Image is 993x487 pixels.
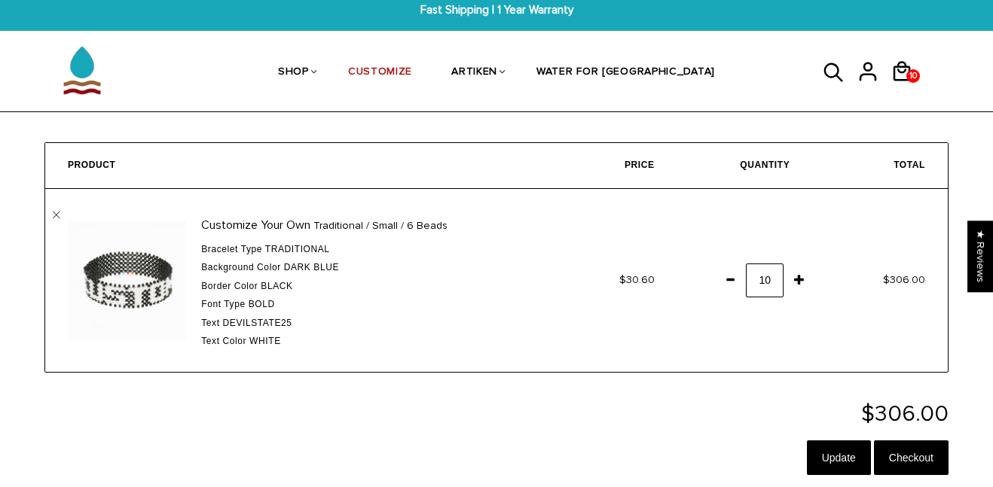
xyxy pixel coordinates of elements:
span: Border Color [201,281,258,291]
th: Total [812,143,948,189]
a: 10 [891,87,924,90]
img: Customize Your Own [68,221,186,339]
a: CUSTOMIZE [348,33,412,113]
span: $306.00 [883,273,925,286]
span: DEVILSTATE25 [223,318,292,328]
span: 10 [906,65,921,87]
span: Traditional [265,244,330,254]
input: Checkout [874,440,949,475]
a: WATER FOR [GEOGRAPHIC_DATA] [536,33,715,113]
a: SHOP [278,33,309,113]
th: Price [542,143,677,189]
span: Black [261,281,292,291]
div: Click to open Judge.me floating reviews tab [967,221,993,292]
span: Bold [249,299,275,309]
span: Fast Shipping | 1 Year Warranty [307,2,686,19]
span: Bracelet Type [201,244,262,254]
span: Text [201,318,219,328]
span: $30.60 [619,273,655,286]
input: Update [807,440,871,475]
th: Product [45,143,542,189]
span: White [249,336,281,346]
a:  [53,212,60,219]
span: Font Type [201,299,245,309]
span: Text Color [201,336,246,346]
span: Background color [201,262,281,272]
th: Quantity [677,143,813,189]
span: Dark Blue [284,262,339,272]
a: Customize Your Own [201,218,310,233]
a: ARTIKEN [451,33,497,113]
span: Traditional / Small / 6 Beads [313,218,448,235]
span: $306.00 [861,400,949,428]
